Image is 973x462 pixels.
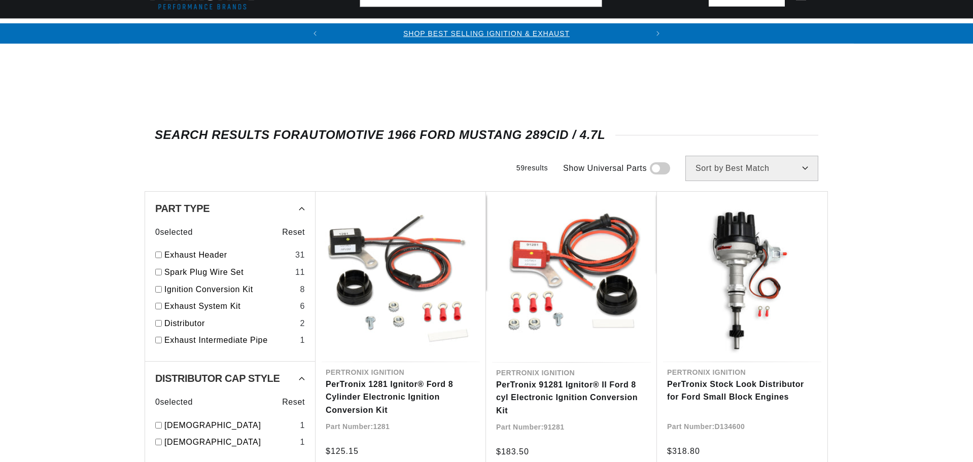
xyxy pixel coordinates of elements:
[300,334,305,347] div: 1
[300,283,305,296] div: 8
[667,378,817,404] a: PerTronix Stock Look Distributor for Ford Small Block Engines
[282,396,305,409] span: Reset
[685,156,818,181] select: Sort by
[300,300,305,313] div: 6
[155,226,193,239] span: 0 selected
[119,23,854,44] slideshow-component: Translation missing: en.sections.announcements.announcement_bar
[619,19,719,43] summary: Battery Products
[282,226,305,239] span: Reset
[295,248,305,262] div: 31
[254,19,366,43] summary: Coils & Distributors
[300,419,305,432] div: 1
[496,378,647,417] a: PerTronix 91281 Ignitor® II Ford 8 cyl Electronic Ignition Conversion Kit
[305,23,325,44] button: Translation missing: en.sections.announcements.previous_announcement
[366,19,542,43] summary: Headers, Exhausts & Components
[325,28,648,39] div: Announcement
[542,19,619,43] summary: Engine Swaps
[164,317,296,330] a: Distributor
[403,29,570,38] a: SHOP BEST SELLING IGNITION & EXHAUST
[164,419,296,432] a: [DEMOGRAPHIC_DATA]
[155,396,193,409] span: 0 selected
[155,203,210,214] span: Part Type
[816,19,886,43] summary: Motorcycle
[326,378,476,417] a: PerTronix 1281 Ignitor® Ford 8 Cylinder Electronic Ignition Conversion Kit
[164,334,296,347] a: Exhaust Intermediate Pipe
[563,162,647,175] span: Show Universal Parts
[295,266,305,279] div: 11
[164,248,291,262] a: Exhaust Header
[155,373,280,383] span: Distributor Cap Style
[719,19,815,43] summary: Spark Plug Wires
[164,266,291,279] a: Spark Plug Wire Set
[696,164,723,172] span: Sort by
[145,19,254,43] summary: Ignition Conversions
[164,300,296,313] a: Exhaust System Kit
[300,317,305,330] div: 2
[648,23,668,44] button: Translation missing: en.sections.announcements.next_announcement
[516,164,548,172] span: 59 results
[155,130,818,140] div: SEARCH RESULTS FOR Automotive 1966 Ford Mustang 289cid / 4.7L
[164,436,296,449] a: [DEMOGRAPHIC_DATA]
[325,28,648,39] div: 1 of 2
[164,283,296,296] a: Ignition Conversion Kit
[300,436,305,449] div: 1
